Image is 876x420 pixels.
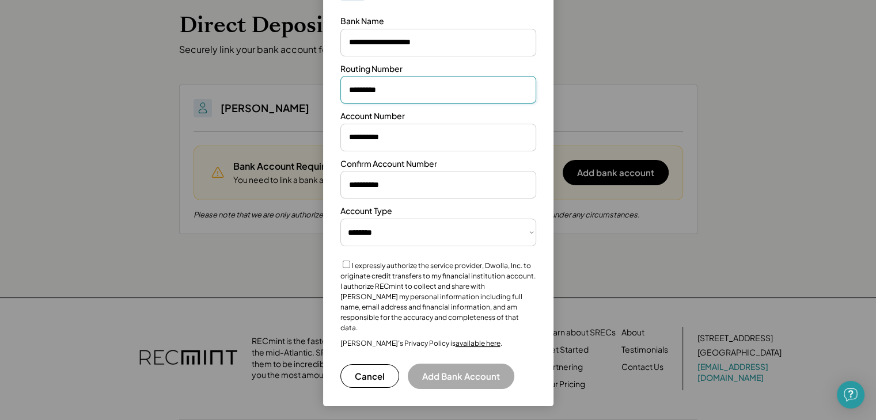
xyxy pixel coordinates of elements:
div: [PERSON_NAME]’s Privacy Policy is . [340,339,502,348]
button: Cancel [340,364,399,388]
button: Add Bank Account [408,364,514,389]
a: available here [456,339,500,348]
div: Account Number [340,110,405,122]
div: Confirm Account Number [340,158,437,170]
div: Routing Number [340,63,403,75]
label: I expressly authorize the service provider, Dwolla, Inc. to originate credit transfers to my fina... [340,261,536,332]
div: Account Type [340,205,392,217]
div: Bank Name [340,16,384,27]
div: Open Intercom Messenger [837,381,864,408]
